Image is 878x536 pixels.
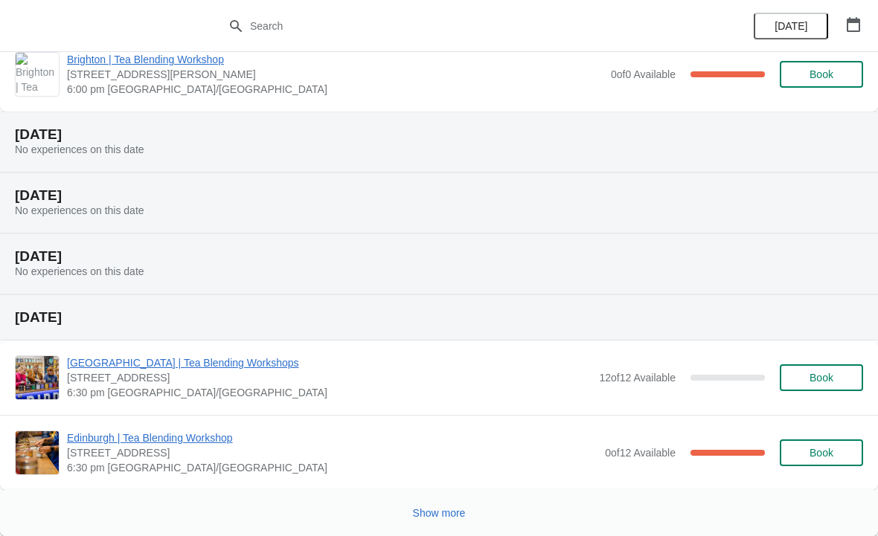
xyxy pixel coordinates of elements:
[599,372,676,384] span: 12 of 12 Available
[16,356,59,399] img: Glasgow | Tea Blending Workshops | 215 Byres Road, Glasgow G12 8UD, UK | 6:30 pm Europe/London
[67,460,597,475] span: 6:30 pm [GEOGRAPHIC_DATA]/[GEOGRAPHIC_DATA]
[754,13,828,39] button: [DATE]
[611,68,676,80] span: 0 of 0 Available
[780,364,863,391] button: Book
[249,13,658,39] input: Search
[16,53,59,96] img: Brighton | Tea Blending Workshop | 41 Gardner Street, Brighton BN1 1UN | 6:00 pm Europe/London
[15,265,144,277] span: No experiences on this date
[780,439,863,466] button: Book
[775,20,807,32] span: [DATE]
[67,82,603,97] span: 6:00 pm [GEOGRAPHIC_DATA]/[GEOGRAPHIC_DATA]
[15,188,863,203] h2: [DATE]
[67,370,592,385] span: [STREET_ADDRESS]
[15,127,863,142] h2: [DATE]
[810,447,833,459] span: Book
[407,500,472,526] button: Show more
[605,447,676,459] span: 0 of 12 Available
[67,52,603,67] span: Brighton | Tea Blending Workshop
[67,445,597,460] span: [STREET_ADDRESS]
[780,61,863,88] button: Book
[15,143,144,155] span: No experiences on this date
[67,385,592,400] span: 6:30 pm [GEOGRAPHIC_DATA]/[GEOGRAPHIC_DATA]
[15,249,863,264] h2: [DATE]
[810,372,833,384] span: Book
[67,430,597,445] span: Edinburgh | Tea Blending Workshop
[67,67,603,82] span: [STREET_ADDRESS][PERSON_NAME]
[15,310,863,325] h2: [DATE]
[16,431,59,474] img: Edinburgh | Tea Blending Workshop | 89 Rose Street, Edinburgh, EH2 3DT | 6:30 pm Europe/London
[413,507,466,519] span: Show more
[67,355,592,370] span: [GEOGRAPHIC_DATA] | Tea Blending Workshops
[810,68,833,80] span: Book
[15,204,144,216] span: No experiences on this date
